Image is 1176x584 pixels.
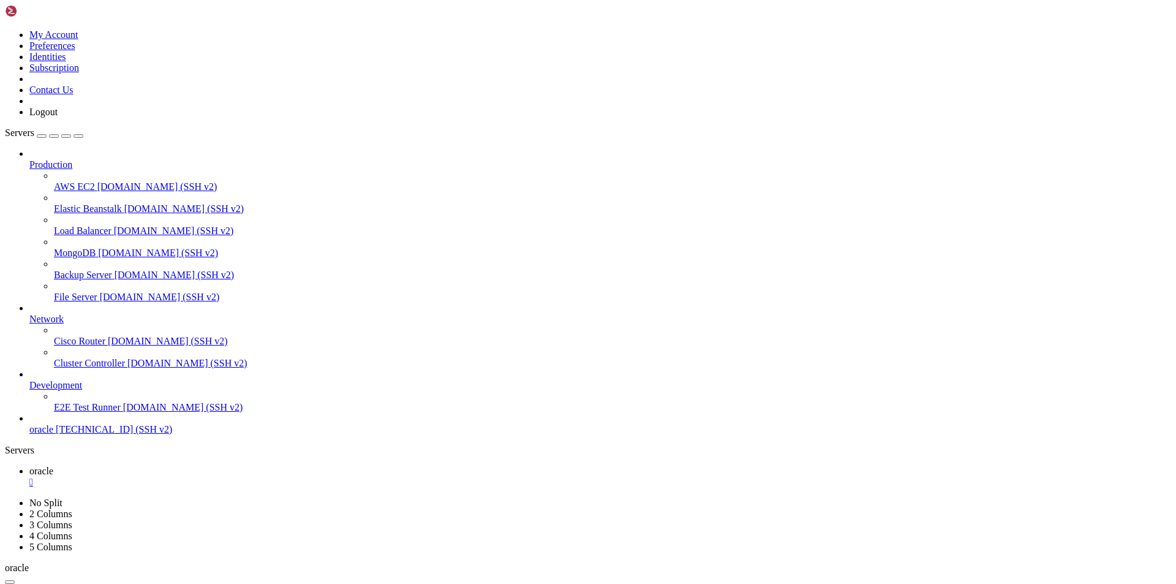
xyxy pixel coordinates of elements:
[29,424,1171,435] a: oracle [TECHNICAL_ID] (SSH v2)
[54,391,1171,413] li: E2E Test Runner [DOMAIN_NAME] (SSH v2)
[54,203,1171,214] a: Elastic Beanstalk [DOMAIN_NAME] (SSH v2)
[54,203,122,214] span: Elastic Beanstalk
[123,402,243,412] span: [DOMAIN_NAME] (SSH v2)
[54,192,1171,214] li: Elastic Beanstalk [DOMAIN_NAME] (SSH v2)
[54,237,1171,259] li: MongoDB [DOMAIN_NAME] (SSH v2)
[115,270,235,280] span: [DOMAIN_NAME] (SSH v2)
[29,159,72,170] span: Production
[54,281,1171,303] li: File Server [DOMAIN_NAME] (SSH v2)
[108,336,228,346] span: [DOMAIN_NAME] (SSH v2)
[54,181,95,192] span: AWS EC2
[54,270,1171,281] a: Backup Server [DOMAIN_NAME] (SSH v2)
[54,181,1171,192] a: AWS EC2 [DOMAIN_NAME] (SSH v2)
[29,380,1171,391] a: Development
[97,181,217,192] span: [DOMAIN_NAME] (SSH v2)
[29,466,1171,488] a: oracle
[29,466,53,476] span: oracle
[29,314,64,324] span: Network
[5,127,34,138] span: Servers
[29,314,1171,325] a: Network
[54,214,1171,237] li: Load Balancer [DOMAIN_NAME] (SSH v2)
[124,203,244,214] span: [DOMAIN_NAME] (SSH v2)
[29,63,79,73] a: Subscription
[29,148,1171,303] li: Production
[5,5,75,17] img: Shellngn
[98,248,218,258] span: [DOMAIN_NAME] (SSH v2)
[127,358,247,368] span: [DOMAIN_NAME] (SSH v2)
[54,292,1171,303] a: File Server [DOMAIN_NAME] (SSH v2)
[54,336,1171,347] a: Cisco Router [DOMAIN_NAME] (SSH v2)
[54,226,1171,237] a: Load Balancer [DOMAIN_NAME] (SSH v2)
[29,159,1171,170] a: Production
[29,477,1171,488] a: 
[54,325,1171,347] li: Cisco Router [DOMAIN_NAME] (SSH v2)
[114,226,234,236] span: [DOMAIN_NAME] (SSH v2)
[29,413,1171,435] li: oracle [TECHNICAL_ID] (SSH v2)
[54,292,97,302] span: File Server
[54,336,105,346] span: Cisco Router
[29,542,72,552] a: 5 Columns
[54,402,121,412] span: E2E Test Runner
[54,170,1171,192] li: AWS EC2 [DOMAIN_NAME] (SSH v2)
[29,85,73,95] a: Contact Us
[29,40,75,51] a: Preferences
[29,303,1171,369] li: Network
[56,424,172,434] span: [TECHNICAL_ID] (SSH v2)
[54,358,125,368] span: Cluster Controller
[100,292,220,302] span: [DOMAIN_NAME] (SSH v2)
[5,127,83,138] a: Servers
[54,248,1171,259] a: MongoDB [DOMAIN_NAME] (SSH v2)
[54,358,1171,369] a: Cluster Controller [DOMAIN_NAME] (SSH v2)
[29,531,72,541] a: 4 Columns
[5,445,1171,456] div: Servers
[5,563,29,573] span: oracle
[54,248,96,258] span: MongoDB
[29,107,58,117] a: Logout
[29,498,62,508] a: No Split
[54,270,112,280] span: Backup Server
[54,347,1171,369] li: Cluster Controller [DOMAIN_NAME] (SSH v2)
[29,369,1171,413] li: Development
[29,509,72,519] a: 2 Columns
[54,259,1171,281] li: Backup Server [DOMAIN_NAME] (SSH v2)
[54,402,1171,413] a: E2E Test Runner [DOMAIN_NAME] (SSH v2)
[29,29,78,40] a: My Account
[29,520,72,530] a: 3 Columns
[29,424,53,434] span: oracle
[29,51,66,62] a: Identities
[29,380,82,390] span: Development
[54,226,111,236] span: Load Balancer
